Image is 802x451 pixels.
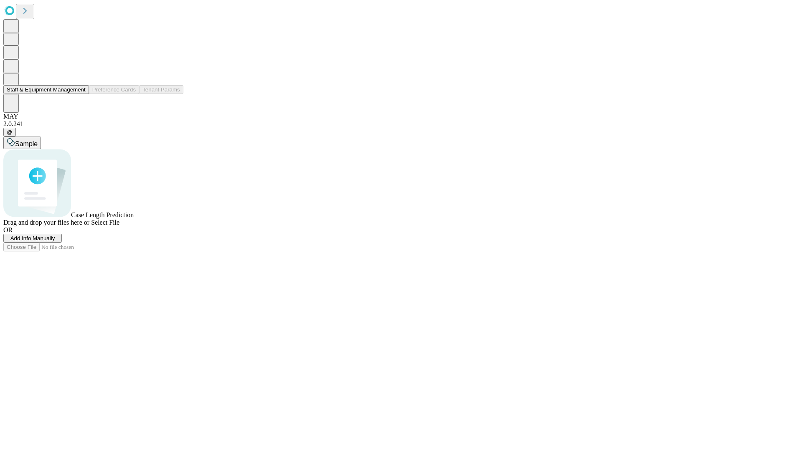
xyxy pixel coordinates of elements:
button: @ [3,128,16,137]
button: Staff & Equipment Management [3,85,89,94]
span: Drag and drop your files here or [3,219,89,226]
span: Select File [91,219,119,226]
div: MAY [3,113,799,120]
span: Add Info Manually [10,235,55,241]
button: Tenant Params [139,85,183,94]
span: Sample [15,140,38,147]
button: Preference Cards [89,85,139,94]
span: @ [7,129,13,135]
span: Case Length Prediction [71,211,134,218]
div: 2.0.241 [3,120,799,128]
span: OR [3,226,13,233]
button: Add Info Manually [3,234,62,243]
button: Sample [3,137,41,149]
